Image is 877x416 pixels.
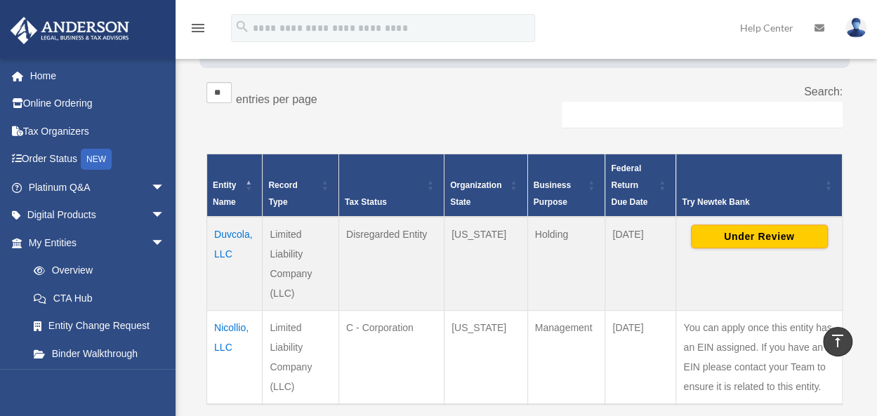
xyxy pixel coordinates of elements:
span: Business Purpose [534,180,571,207]
td: You can apply once this entity has an EIN assigned. If you have an EIN please contact your Team t... [676,310,843,404]
td: Management [527,310,605,404]
a: Tax Organizers [10,117,186,145]
a: Order StatusNEW [10,145,186,174]
a: vertical_align_top [823,327,852,356]
span: Federal Return Due Date [611,163,647,207]
th: Business Purpose: Activate to sort [527,154,605,217]
td: Nicollio, LLC [207,310,263,404]
td: [US_STATE] [444,217,527,311]
img: Anderson Advisors Platinum Portal [6,17,133,44]
td: [DATE] [605,217,676,311]
i: vertical_align_top [829,333,846,349]
label: entries per page [236,93,317,105]
span: Organization State [450,180,501,207]
td: C - Corporation [338,310,444,404]
th: Federal Return Due Date: Activate to sort [605,154,676,217]
a: My Blueprint [20,368,179,396]
td: Duvcola, LLC [207,217,263,311]
a: Overview [20,257,172,285]
th: Try Newtek Bank : Activate to sort [676,154,843,217]
td: Limited Liability Company (LLC) [263,310,339,404]
td: [DATE] [605,310,676,404]
label: Search: [804,86,843,98]
span: Entity Name [213,180,236,207]
div: Try Newtek Bank [682,194,821,210]
span: arrow_drop_down [151,201,179,230]
a: Platinum Q&Aarrow_drop_down [10,173,186,201]
th: Entity Name: Activate to invert sorting [207,154,263,217]
a: Digital Productsarrow_drop_down [10,201,186,229]
td: Disregarded Entity [338,217,444,311]
a: menu [190,25,206,36]
a: Home [10,62,186,90]
span: arrow_drop_down [151,173,179,202]
i: menu [190,20,206,36]
img: User Pic [845,18,866,38]
span: arrow_drop_down [151,229,179,257]
a: My Entitiesarrow_drop_down [10,229,179,257]
th: Record Type: Activate to sort [263,154,339,217]
a: Entity Change Request [20,312,179,340]
th: Organization State: Activate to sort [444,154,527,217]
td: [US_STATE] [444,310,527,404]
span: Tax Status [345,197,387,207]
td: Holding [527,217,605,311]
td: Limited Liability Company (LLC) [263,217,339,311]
span: Record Type [268,180,297,207]
a: CTA Hub [20,284,179,312]
a: Binder Walkthrough [20,340,179,368]
i: search [235,19,250,34]
a: Online Ordering [10,90,186,118]
th: Tax Status: Activate to sort [338,154,444,217]
button: Under Review [691,224,828,248]
div: NEW [81,149,112,170]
